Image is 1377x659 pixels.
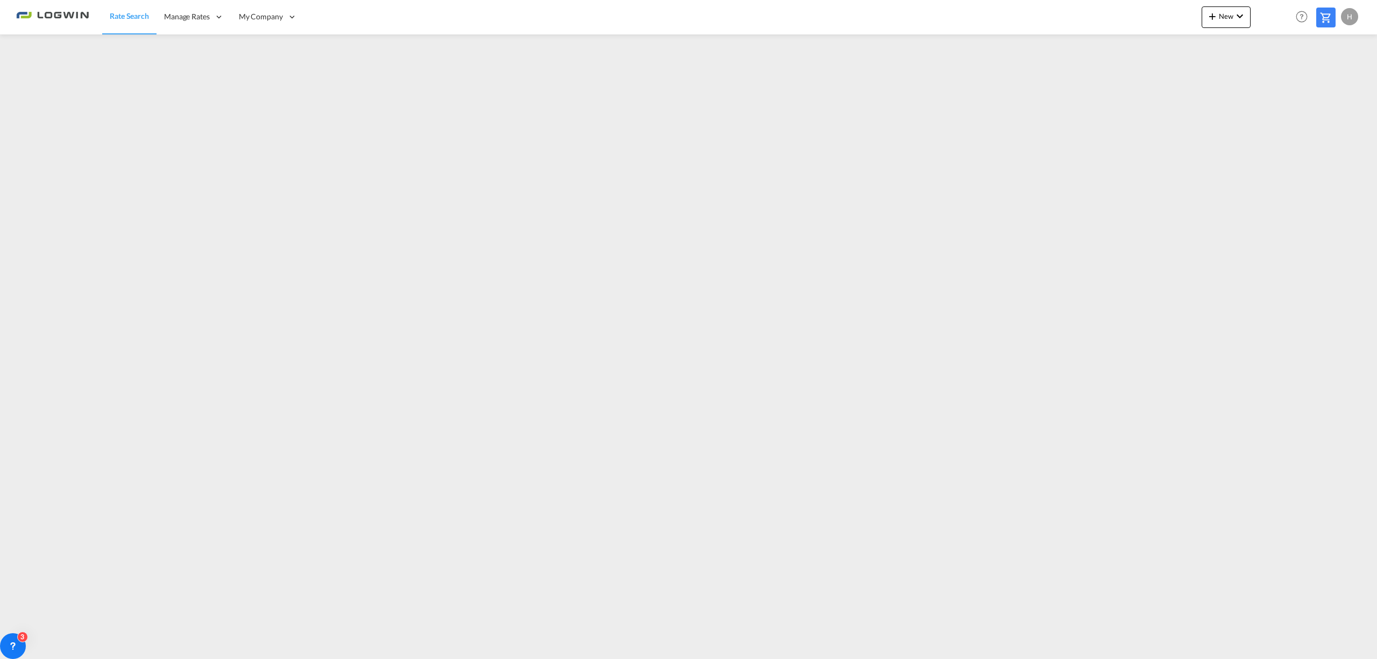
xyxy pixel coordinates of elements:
[1233,10,1246,23] md-icon: icon-chevron-down
[1202,6,1251,28] button: icon-plus 400-fgNewicon-chevron-down
[16,5,89,29] img: 2761ae10d95411efa20a1f5e0282d2d7.png
[1341,8,1358,25] div: H
[1206,10,1219,23] md-icon: icon-plus 400-fg
[164,11,210,22] span: Manage Rates
[239,11,283,22] span: My Company
[1293,8,1311,26] span: Help
[1206,12,1246,20] span: New
[1293,8,1316,27] div: Help
[110,11,149,20] span: Rate Search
